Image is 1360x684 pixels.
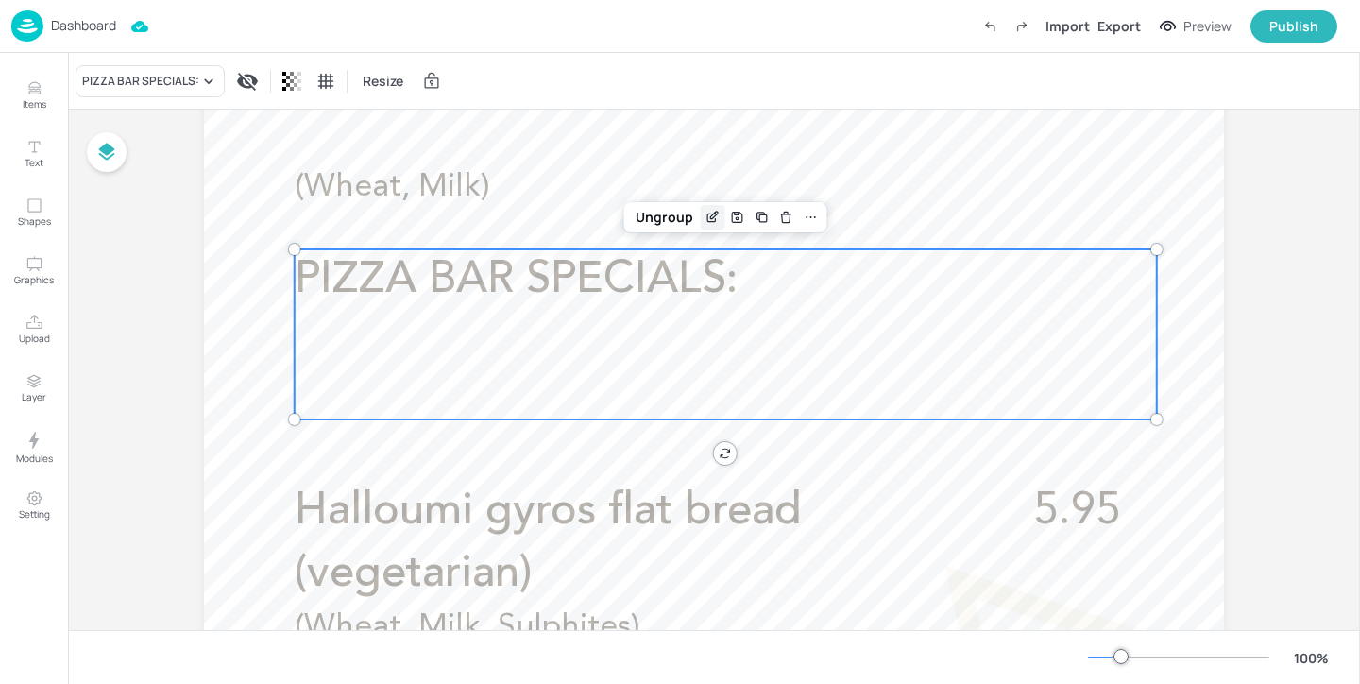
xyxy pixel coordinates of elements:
[628,205,701,230] div: Ungroup
[295,489,802,596] span: Halloumi gyros flat bread (vegetarian)
[1045,16,1090,36] div: Import
[82,73,199,90] div: PIZZA BAR SPECIALS:
[1183,16,1232,37] div: Preview
[295,258,738,302] span: PIZZA BAR SPECIALS:
[51,19,116,32] p: Dashboard
[295,611,640,643] span: (Wheat, Milk, Sulphites)
[1250,10,1337,43] button: Publish
[1288,648,1334,668] div: 100 %
[232,66,263,96] div: Display condition
[295,171,490,203] span: (Wheat, Milk)
[1006,10,1038,43] label: Redo (Ctrl + Y)
[725,205,750,230] div: Save Layout
[750,205,774,230] div: Duplicate
[774,205,799,230] div: Delete
[1033,489,1120,534] span: 5.95
[701,205,725,230] div: Edit Item
[1269,16,1318,37] div: Publish
[359,71,407,91] span: Resize
[1148,12,1243,41] button: Preview
[1097,16,1141,36] div: Export
[11,10,43,42] img: logo-86c26b7e.jpg
[974,10,1006,43] label: Undo (Ctrl + Z)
